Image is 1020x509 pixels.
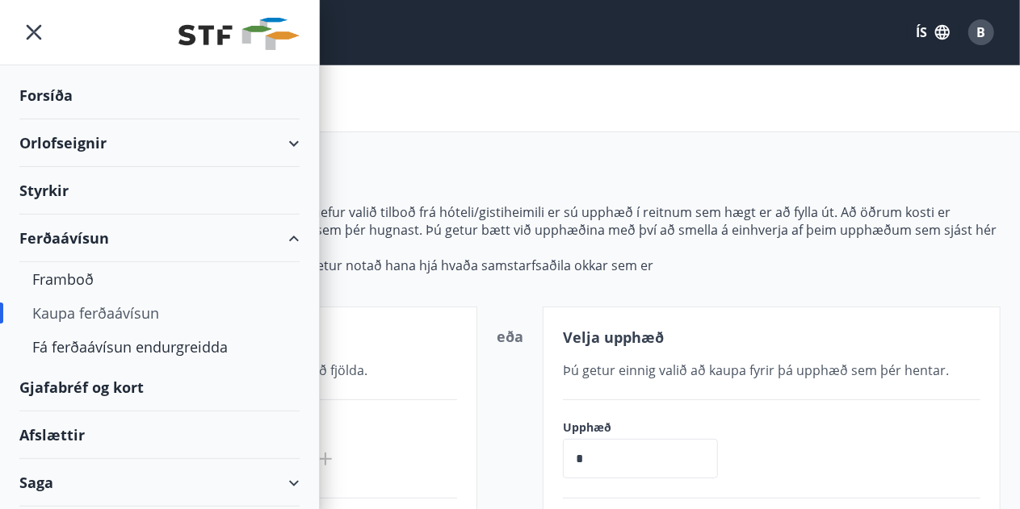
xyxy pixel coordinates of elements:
[32,262,287,296] div: Framboð
[563,361,949,379] span: Þú getur einnig valið að kaupa fyrir þá upphæð sem þér hentar.
[563,328,664,347] span: Velja upphæð
[497,327,523,346] span: eða
[563,419,734,436] label: Upphæð
[19,364,300,411] div: Gjafabréf og kort
[19,72,300,119] div: Forsíða
[19,167,300,215] div: Styrkir
[178,18,300,50] img: union_logo
[962,13,1001,52] button: B
[19,215,300,262] div: Ferðaávísun
[19,119,300,167] div: Orlofseignir
[19,18,48,47] button: menu
[977,23,986,41] span: B
[19,411,300,459] div: Afslættir
[32,296,287,330] div: Kaupa ferðaávísun
[19,459,300,507] div: Saga
[19,257,1001,274] p: Mundu að ferðaávísunin rennur aldrei út og þú getur notað hana hjá hvaða samstarfsaðila okkar sem er
[32,330,287,364] div: Fá ferðaávísun endurgreidda
[907,18,959,47] button: ÍS
[19,203,1001,257] p: Hér getur þú valið upphæð ávísunarinnar. Ef þú hefur valið tilboð frá hóteli/gistiheimili er sú u...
